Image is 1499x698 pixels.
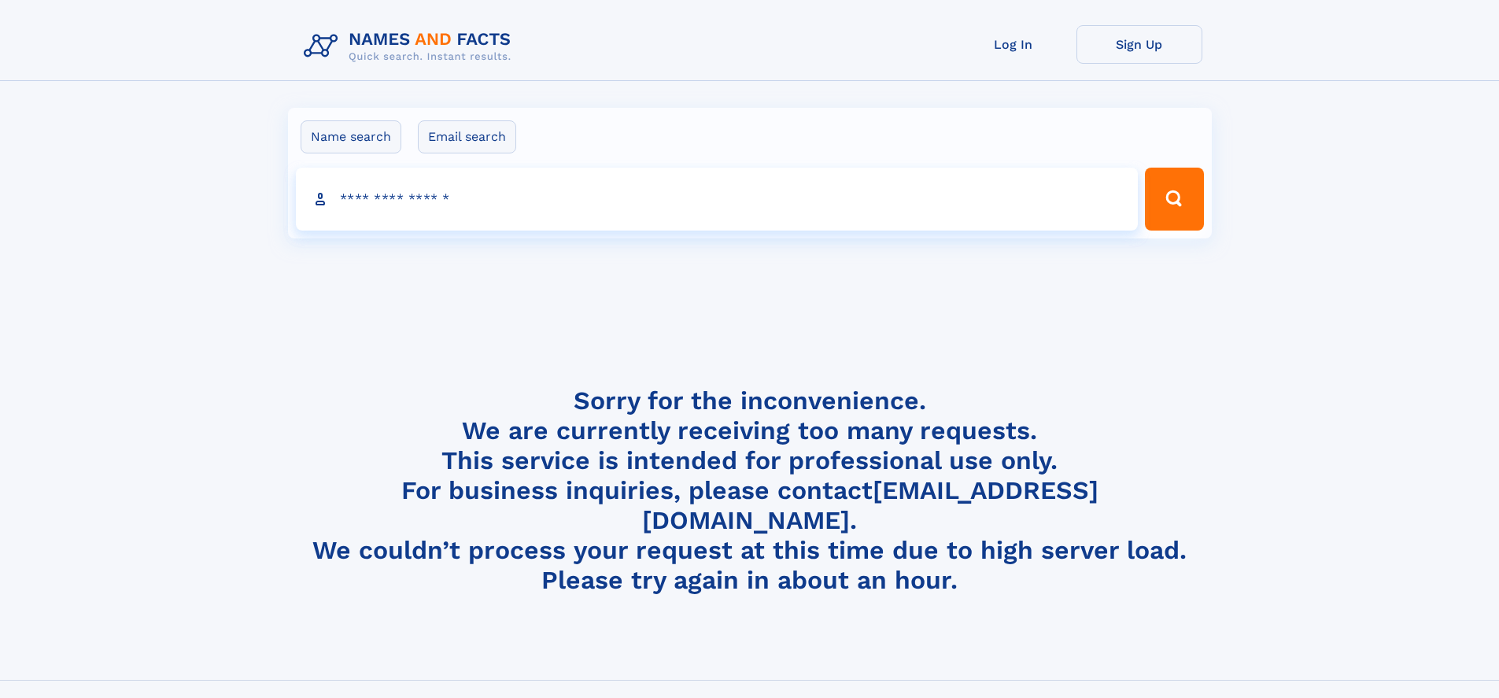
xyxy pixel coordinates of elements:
[642,475,1098,535] a: [EMAIL_ADDRESS][DOMAIN_NAME]
[1145,168,1203,231] button: Search Button
[296,168,1139,231] input: search input
[418,120,516,153] label: Email search
[297,386,1202,596] h4: Sorry for the inconvenience. We are currently receiving too many requests. This service is intend...
[1076,25,1202,64] a: Sign Up
[301,120,401,153] label: Name search
[951,25,1076,64] a: Log In
[297,25,524,68] img: Logo Names and Facts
